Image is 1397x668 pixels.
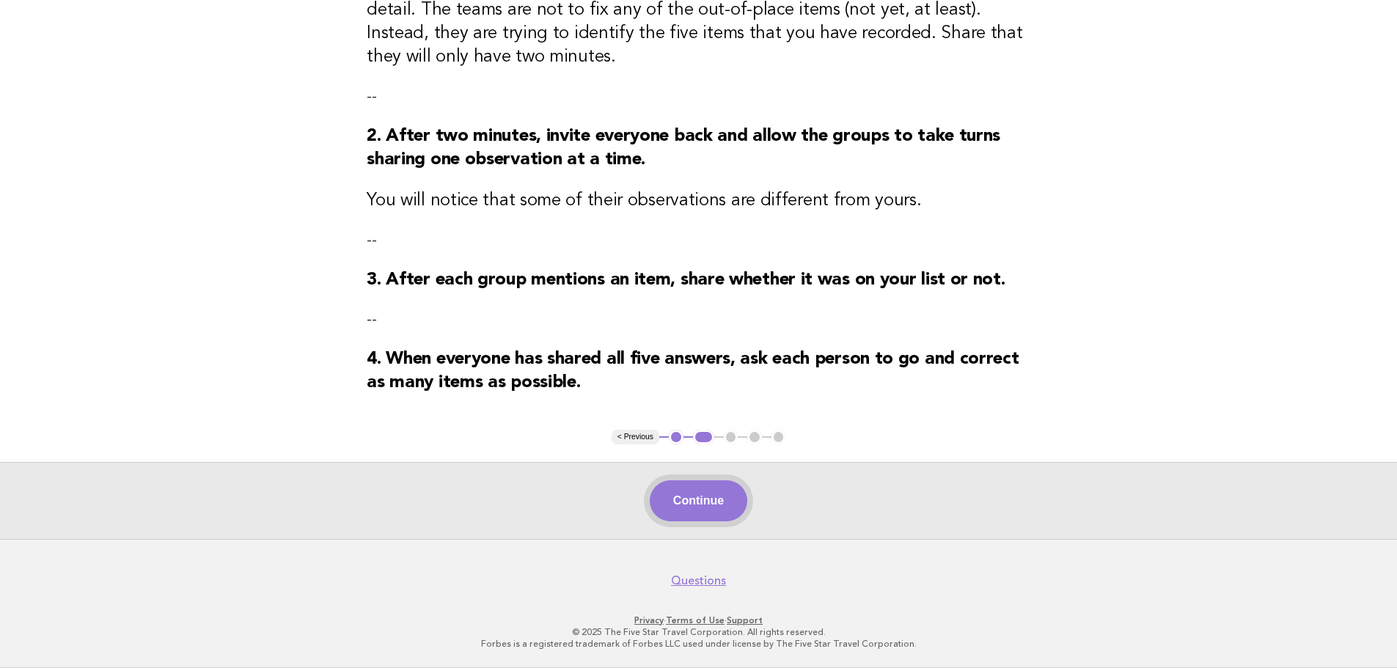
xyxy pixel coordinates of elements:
a: Questions [671,573,726,588]
button: < Previous [612,430,659,444]
p: -- [367,230,1030,251]
button: 2 [693,430,714,444]
p: · · [250,614,1148,626]
p: © 2025 The Five Star Travel Corporation. All rights reserved. [250,626,1148,638]
strong: 4. When everyone has shared all five answers, ask each person to go and correct as many items as ... [367,350,1019,392]
p: -- [367,87,1030,107]
p: -- [367,309,1030,330]
a: Terms of Use [666,615,725,625]
strong: 3. After each group mentions an item, share whether it was on your list or not. [367,271,1005,289]
button: 1 [669,430,683,444]
a: Support [727,615,763,625]
a: Privacy [634,615,664,625]
p: Forbes is a registered trademark of Forbes LLC used under license by The Five Star Travel Corpora... [250,638,1148,650]
button: Continue [650,480,747,521]
h3: You will notice that some of their observations are different from yours. [367,189,1030,213]
strong: 2. After two minutes, invite everyone back and allow the groups to take turns sharing one observa... [367,128,1000,169]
